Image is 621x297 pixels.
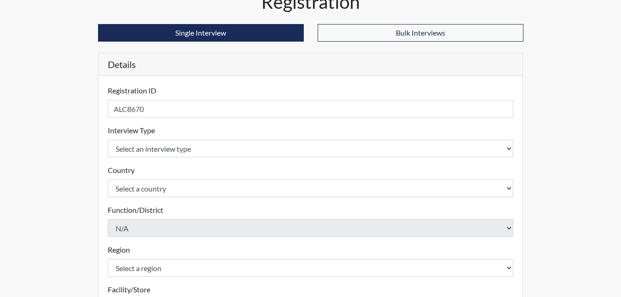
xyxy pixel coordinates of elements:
[108,165,135,176] label: Country
[98,24,304,42] button: Single Interview
[108,100,514,118] input: Insert a Registration ID, which needs to be a unique alphanumeric value for each interviewee
[108,284,150,295] label: Facility/Store
[108,244,130,255] label: Region
[108,204,163,216] label: Function/District
[318,24,523,42] button: Bulk Interviews
[98,53,523,76] h5: Details
[108,85,156,96] label: Registration ID
[108,125,155,136] label: Interview Type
